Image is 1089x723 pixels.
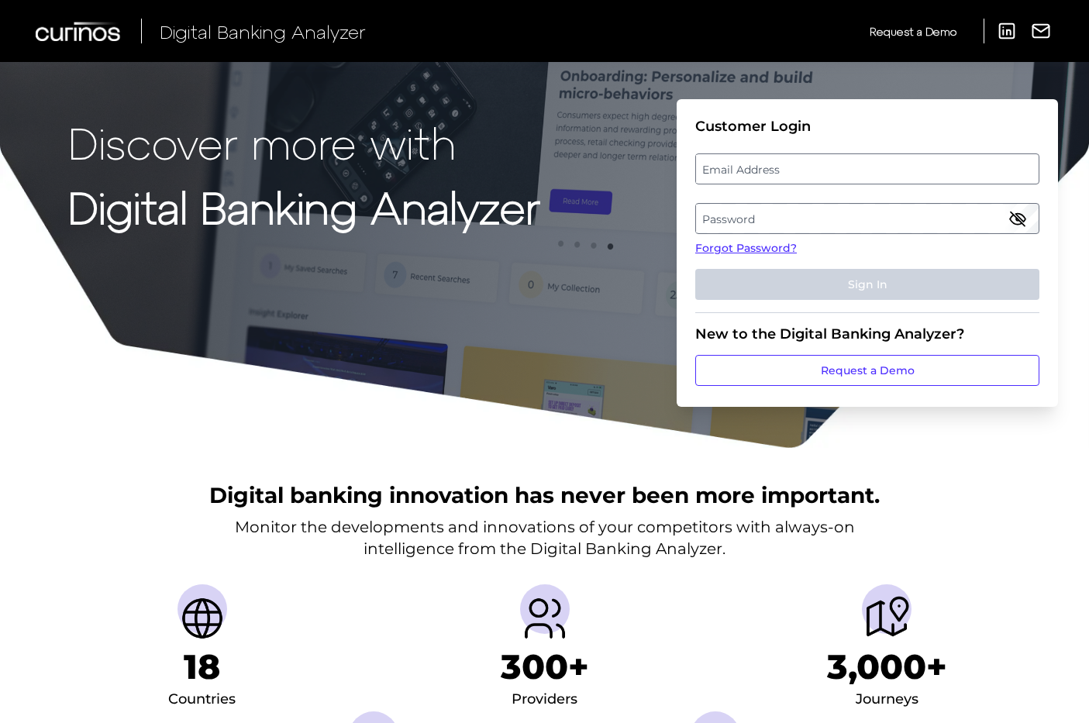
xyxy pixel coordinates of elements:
button: Sign In [695,269,1039,300]
img: Curinos [36,22,122,41]
img: Countries [177,594,227,643]
p: Monitor the developments and innovations of your competitors with always-on intelligence from the... [235,516,855,559]
h1: 3,000+ [827,646,947,687]
div: Providers [512,687,577,712]
img: Journeys [862,594,912,643]
h1: 18 [184,646,220,687]
h1: 300+ [501,646,589,687]
p: Discover more with [68,118,540,167]
div: New to the Digital Banking Analyzer? [695,325,1039,343]
h2: Digital banking innovation has never been more important. [209,480,880,510]
span: Request a Demo [870,25,956,38]
a: Request a Demo [695,355,1039,386]
a: Forgot Password? [695,240,1039,256]
span: Digital Banking Analyzer [160,20,366,43]
a: Request a Demo [870,19,956,44]
label: Email Address [696,155,1038,183]
img: Providers [520,594,570,643]
div: Journeys [856,687,918,712]
strong: Digital Banking Analyzer [68,181,540,232]
div: Countries [168,687,236,712]
div: Customer Login [695,118,1039,135]
label: Password [696,205,1038,232]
